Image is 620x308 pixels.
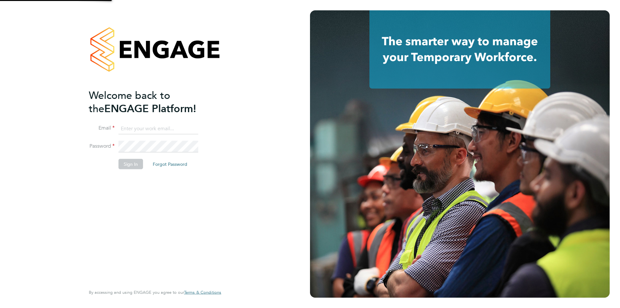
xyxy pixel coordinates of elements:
span: By accessing and using ENGAGE you agree to our [89,290,221,295]
button: Sign In [119,159,143,169]
span: Terms & Conditions [184,290,221,295]
button: Forgot Password [148,159,192,169]
span: Welcome back to the [89,89,170,115]
label: Email [89,125,115,132]
h2: ENGAGE Platform! [89,89,215,115]
label: Password [89,143,115,150]
input: Enter your work email... [119,123,198,134]
a: Terms & Conditions [184,290,221,295]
